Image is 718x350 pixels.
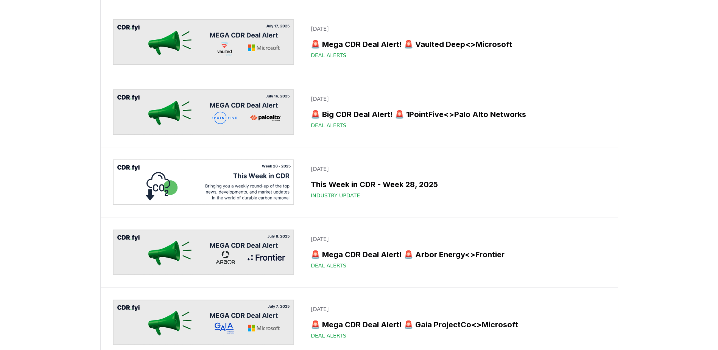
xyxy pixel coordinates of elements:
img: 🚨 Mega CDR Deal Alert! 🚨 Vaulted Deep<>Microsoft blog post image [113,19,294,65]
span: Deal Alerts [311,332,346,339]
h3: 🚨 Mega CDR Deal Alert! 🚨 Vaulted Deep<>Microsoft [311,39,601,50]
a: [DATE]🚨 Mega CDR Deal Alert! 🚨 Arbor Energy<>FrontierDeal Alerts [306,231,605,274]
a: [DATE]🚨 Big CDR Deal Alert! 🚨 1PointFive<>Palo Alto NetworksDeal Alerts [306,91,605,134]
a: [DATE]🚨 Mega CDR Deal Alert! 🚨 Vaulted Deep<>MicrosoftDeal Alerts [306,20,605,64]
span: Deal Alerts [311,122,346,129]
p: [DATE] [311,305,601,313]
img: 🚨 Big CDR Deal Alert! 🚨 1PointFive<>Palo Alto Networks blog post image [113,89,294,135]
h3: 🚨 Mega CDR Deal Alert! 🚨 Arbor Energy<>Frontier [311,249,601,260]
h3: 🚨 Big CDR Deal Alert! 🚨 1PointFive<>Palo Alto Networks [311,109,601,120]
h3: 🚨 Mega CDR Deal Alert! 🚨 Gaia ProjectCo<>Microsoft [311,319,601,330]
img: This Week in CDR - Week 28, 2025 blog post image [113,159,294,205]
a: [DATE]🚨 Mega CDR Deal Alert! 🚨 Gaia ProjectCo<>MicrosoftDeal Alerts [306,301,605,344]
p: [DATE] [311,95,601,103]
span: Industry Update [311,192,360,199]
span: Deal Alerts [311,52,346,59]
span: Deal Alerts [311,262,346,269]
p: [DATE] [311,235,601,243]
a: [DATE]This Week in CDR - Week 28, 2025Industry Update [306,161,605,204]
h3: This Week in CDR - Week 28, 2025 [311,179,601,190]
img: 🚨 Mega CDR Deal Alert! 🚨 Gaia ProjectCo<>Microsoft blog post image [113,300,294,345]
img: 🚨 Mega CDR Deal Alert! 🚨 Arbor Energy<>Frontier blog post image [113,230,294,275]
p: [DATE] [311,25,601,33]
p: [DATE] [311,165,601,173]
